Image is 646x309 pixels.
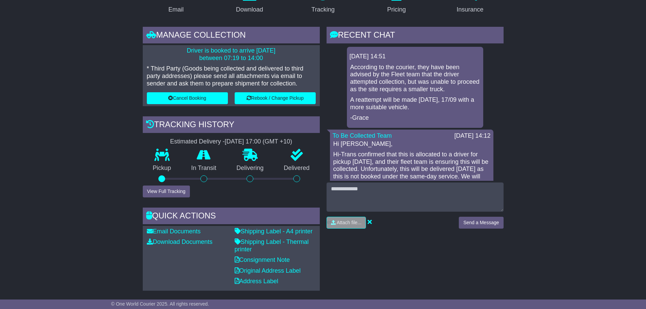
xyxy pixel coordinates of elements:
span: © One World Courier 2025. All rights reserved. [111,301,209,307]
a: To Be Collected Team [333,132,392,139]
a: Download Documents [147,238,213,245]
button: View Full Tracking [143,186,190,197]
a: Shipping Label - Thermal printer [235,238,309,253]
p: A reattempt will be made [DATE], 17/09 with a more suitable vehicle. [350,96,480,111]
div: Estimated Delivery - [143,138,320,146]
button: Cancel Booking [147,92,228,104]
a: Original Address Label [235,267,301,274]
a: Address Label [235,278,278,285]
button: Send a Message [459,217,503,229]
p: Pickup [143,165,181,172]
a: Consignment Note [235,256,290,263]
div: [DATE] 14:12 [454,132,491,140]
div: Insurance [457,5,484,14]
a: Email Documents [147,228,201,235]
p: Driver is booked to arrive [DATE] between 07:19 to 14:00 [147,47,316,62]
p: Delivered [274,165,320,172]
div: Pricing [387,5,406,14]
p: * Third Party (Goods being collected and delivered to third party addresses) please send all atta... [147,65,316,87]
div: Tracking [311,5,334,14]
div: Email [168,5,183,14]
div: Download [236,5,263,14]
div: Tracking history [143,116,320,135]
p: Delivering [227,165,274,172]
div: [DATE] 14:51 [350,53,481,60]
p: Hi-Trans confirmed that this is allocated to a driver for pickup [DATE], and their fleet team is ... [333,151,490,188]
button: Rebook / Change Pickup [235,92,316,104]
div: [DATE] 17:00 (GMT +10) [225,138,292,146]
div: Quick Actions [143,208,320,226]
div: RECENT CHAT [327,27,504,45]
p: -Grace [350,114,480,122]
p: Hi [PERSON_NAME], [333,140,490,148]
p: In Transit [181,165,227,172]
p: According to the courier, they have been advised by the Fleet team that the driver attempted coll... [350,64,480,93]
div: Manage collection [143,27,320,45]
a: Shipping Label - A4 printer [235,228,313,235]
